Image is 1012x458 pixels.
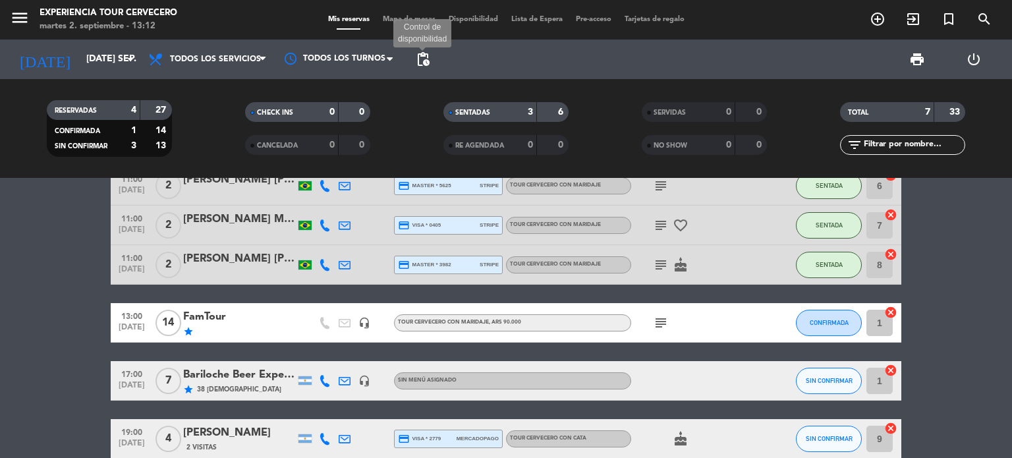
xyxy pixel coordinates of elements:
span: NO SHOW [654,142,687,149]
span: visa * 2779 [398,433,441,445]
span: master * 5625 [398,180,451,192]
span: Tarjetas de regalo [618,16,691,23]
button: SIN CONFIRMAR [796,368,862,394]
i: add_circle_outline [870,11,885,27]
span: Tour cervecero con maridaje [510,262,601,267]
span: SENTADAS [455,109,490,116]
span: master * 3982 [398,259,451,271]
span: , ARS 90.000 [489,320,521,325]
span: 17:00 [115,366,148,381]
div: [PERSON_NAME] Marcielli Holanda dos [PERSON_NAME] [183,211,295,228]
span: Mis reservas [322,16,376,23]
i: [DATE] [10,45,80,74]
span: stripe [480,181,499,190]
i: credit_card [398,180,410,192]
span: SIN CONFIRMAR [806,377,853,384]
i: credit_card [398,259,410,271]
i: turned_in_not [941,11,957,27]
i: power_settings_new [966,51,982,67]
i: cake [673,257,689,273]
div: Experiencia Tour Cervecero [40,7,177,20]
strong: 0 [726,140,731,150]
span: 2 Visitas [186,442,217,453]
i: menu [10,8,30,28]
div: Bariloche Beer Experience [183,366,295,384]
strong: 0 [329,140,335,150]
i: subject [653,315,669,331]
i: credit_card [398,433,410,445]
span: [DATE] [115,323,148,338]
strong: 0 [756,107,764,117]
span: 11:00 [115,171,148,186]
span: SERVIDAS [654,109,686,116]
div: martes 2. septiembre - 13:12 [40,20,177,33]
div: [PERSON_NAME] [PERSON_NAME] [183,171,295,188]
span: 2 [155,173,181,199]
span: 4 [155,426,181,452]
span: Todos los servicios [170,55,261,64]
span: SENTADA [816,182,843,189]
strong: 0 [359,107,367,117]
span: stripe [480,260,499,269]
strong: 4 [131,105,136,115]
span: 11:00 [115,210,148,225]
span: CONFIRMADA [810,319,849,326]
span: 19:00 [115,424,148,439]
span: [DATE] [115,265,148,280]
strong: 33 [949,107,963,117]
span: 38 [DEMOGRAPHIC_DATA] [197,384,281,395]
span: pending_actions [415,51,431,67]
strong: 14 [155,126,169,135]
span: [DATE] [115,439,148,454]
span: 2 [155,212,181,239]
span: CHECK INS [257,109,293,116]
strong: 13 [155,141,169,150]
button: SENTADA [796,212,862,239]
i: headset_mic [358,317,370,329]
strong: 0 [726,107,731,117]
span: [DATE] [115,381,148,396]
span: Tour cervecero con cata [510,436,586,441]
i: headset_mic [358,375,370,387]
span: [DATE] [115,186,148,201]
span: [DATE] [115,225,148,241]
span: Tour cervecero con maridaje [510,222,601,227]
button: SIN CONFIRMAR [796,426,862,452]
strong: 3 [131,141,136,150]
span: SIN CONFIRMAR [806,435,853,442]
div: LOG OUT [945,40,1002,79]
i: cancel [884,306,897,319]
span: 11:00 [115,250,148,265]
i: exit_to_app [905,11,921,27]
span: mercadopago [457,434,499,443]
i: subject [653,257,669,273]
i: cancel [884,248,897,261]
strong: 0 [558,140,566,150]
i: favorite_border [673,217,689,233]
span: print [909,51,925,67]
strong: 7 [925,107,930,117]
span: Tour cervecero con maridaje [398,320,521,325]
div: Control de disponibilidad [393,19,451,48]
span: stripe [480,221,499,229]
i: arrow_drop_down [123,51,138,67]
span: CANCELADA [257,142,298,149]
i: star [183,326,194,337]
span: 14 [155,310,181,336]
strong: 6 [558,107,566,117]
span: TOTAL [848,109,868,116]
span: CONFIRMADA [55,128,100,134]
span: Lista de Espera [505,16,569,23]
strong: 1 [131,126,136,135]
i: cancel [884,208,897,221]
div: [PERSON_NAME] [183,424,295,442]
i: star [183,384,194,395]
button: CONFIRMADA [796,310,862,336]
strong: 0 [756,140,764,150]
i: subject [653,178,669,194]
span: Tour cervecero con maridaje [510,183,601,188]
div: FamTour [183,308,295,326]
strong: 27 [155,105,169,115]
span: Disponibilidad [442,16,505,23]
strong: 0 [329,107,335,117]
